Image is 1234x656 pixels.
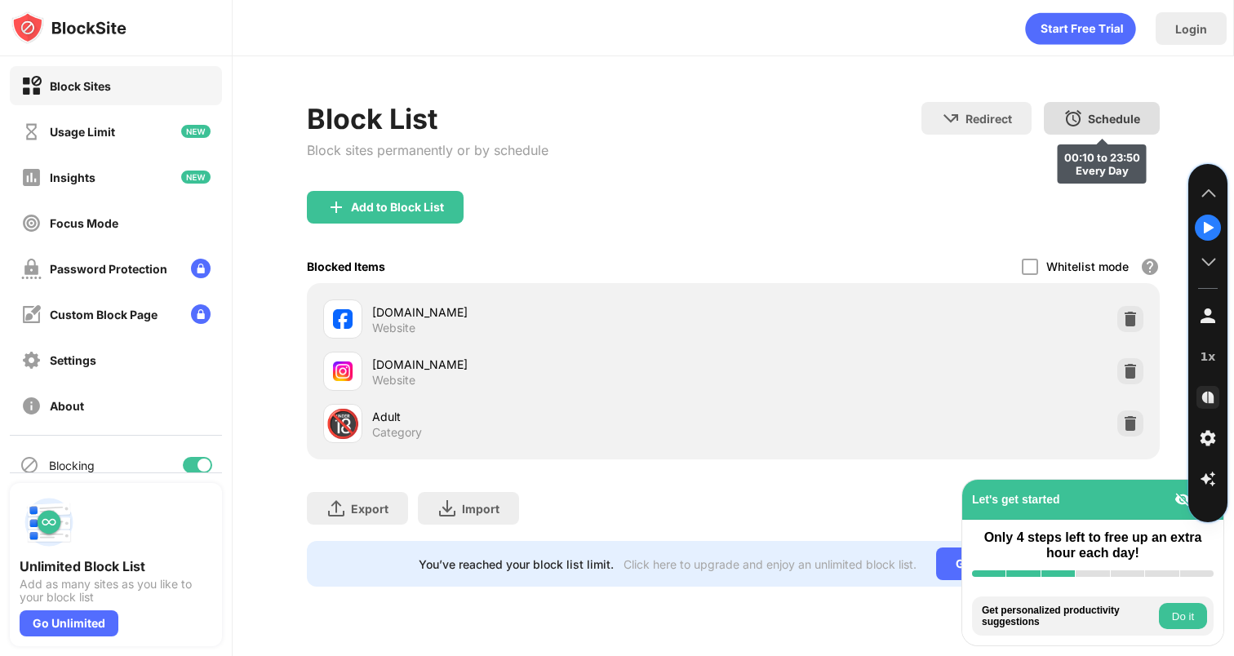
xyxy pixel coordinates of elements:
[351,502,388,516] div: Export
[419,557,614,571] div: You’ve reached your block list limit.
[181,171,211,184] img: new-icon.svg
[11,11,127,44] img: logo-blocksite.svg
[1088,112,1140,126] div: Schedule
[972,493,1060,506] div: Let's get started
[21,167,42,188] img: insights-off.svg
[372,304,734,321] div: [DOMAIN_NAME]
[181,125,211,138] img: new-icon.svg
[333,361,353,381] img: favicons
[1064,164,1140,177] div: Every Day
[982,605,1155,628] div: Get personalized productivity suggestions
[49,459,95,472] div: Blocking
[351,201,444,214] div: Add to Block List
[307,142,548,158] div: Block sites permanently or by schedule
[50,262,167,276] div: Password Protection
[20,455,39,475] img: blocking-icon.svg
[191,304,211,324] img: lock-menu.svg
[372,373,415,388] div: Website
[50,79,111,93] div: Block Sites
[21,213,42,233] img: focus-off.svg
[20,558,212,574] div: Unlimited Block List
[372,425,422,440] div: Category
[50,353,96,367] div: Settings
[21,122,42,142] img: time-usage-off.svg
[21,350,42,370] img: settings-off.svg
[50,216,118,230] div: Focus Mode
[1159,603,1207,629] button: Do it
[972,530,1214,561] div: Only 4 steps left to free up an extra hour each day!
[936,547,1048,580] div: Go Unlimited
[20,610,118,636] div: Go Unlimited
[21,259,42,279] img: password-protection-off.svg
[20,493,78,552] img: push-block-list.svg
[21,76,42,96] img: block-on.svg
[21,304,42,325] img: customize-block-page-off.svg
[20,578,212,604] div: Add as many sites as you like to your block list
[50,125,115,139] div: Usage Limit
[50,171,95,184] div: Insights
[307,102,548,135] div: Block List
[1174,491,1191,508] img: eye-not-visible.svg
[307,259,385,273] div: Blocked Items
[624,557,917,571] div: Click here to upgrade and enjoy an unlimited block list.
[1175,22,1207,36] div: Login
[965,112,1012,126] div: Redirect
[1046,259,1129,273] div: Whitelist mode
[462,502,499,516] div: Import
[1064,151,1140,164] div: 00:10 to 23:50
[372,408,734,425] div: Adult
[326,407,360,441] div: 🔞
[1025,12,1136,45] div: animation
[372,321,415,335] div: Website
[21,396,42,416] img: about-off.svg
[50,308,158,321] div: Custom Block Page
[50,399,84,413] div: About
[372,356,734,373] div: [DOMAIN_NAME]
[191,259,211,278] img: lock-menu.svg
[333,309,353,329] img: favicons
